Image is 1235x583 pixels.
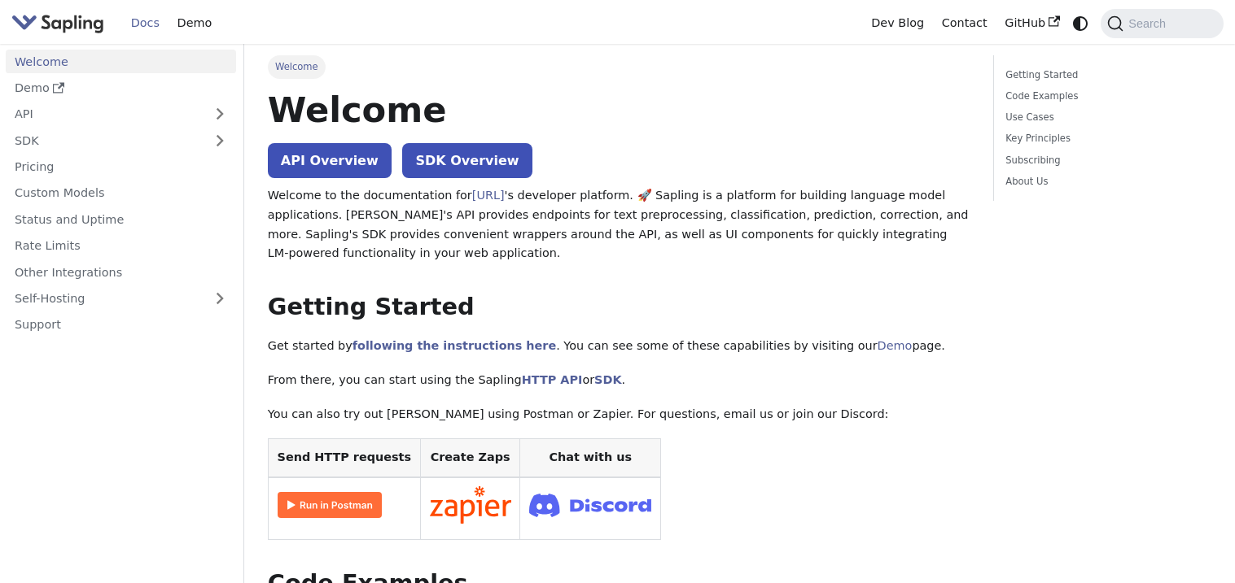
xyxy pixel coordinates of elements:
[268,143,392,178] a: API Overview
[6,207,236,231] a: Status and Uptime
[862,11,932,36] a: Dev Blog
[1005,89,1206,104] a: Code Examples
[268,186,970,263] p: Welcome to the documentation for 's developer platform. 🚀 Sapling is a platform for building lang...
[6,128,204,152] a: SDK
[933,11,996,36] a: Contact
[278,492,382,518] img: Run in Postman
[1123,17,1176,30] span: Search
[268,371,970,390] p: From there, you can start using the Sapling or .
[6,234,236,258] a: Rate Limits
[430,486,511,524] img: Connect in Zapier
[6,287,236,311] a: Self-Hosting
[1005,153,1206,168] a: Subscribing
[1005,131,1206,146] a: Key Principles
[11,11,104,35] img: Sapling.ai
[353,339,556,352] a: following the instructions here
[6,102,204,126] a: API
[594,373,621,386] a: SDK
[1005,110,1206,125] a: Use Cases
[169,11,221,36] a: Demo
[6,50,236,73] a: Welcome
[268,405,970,424] p: You can also try out [PERSON_NAME] using Postman or Zapier. For questions, email us or join our D...
[996,11,1068,36] a: GitHub
[1005,67,1206,83] a: Getting Started
[520,439,661,477] th: Chat with us
[1101,9,1223,38] button: Search (Command+K)
[204,128,236,152] button: Expand sidebar category 'SDK'
[122,11,169,36] a: Docs
[268,88,970,132] h1: Welcome
[268,55,326,78] span: Welcome
[268,337,970,356] p: Get started by . You can see some of these capabilities by visiting our page.
[268,439,420,477] th: Send HTTP requests
[6,181,236,205] a: Custom Models
[878,339,913,352] a: Demo
[1005,174,1206,189] a: About Us
[204,102,236,126] button: Expand sidebar category 'API'
[529,489,651,522] img: Join Discord
[268,293,970,322] h2: Getting Started
[6,76,236,100] a: Demo
[6,313,236,337] a: Support
[6,155,236,179] a: Pricing
[6,260,236,284] a: Other Integrations
[420,439,520,477] th: Create Zaps
[11,11,110,35] a: Sapling.aiSapling.ai
[472,189,505,202] a: [URL]
[402,143,532,178] a: SDK Overview
[522,373,583,386] a: HTTP API
[1069,11,1093,35] button: Switch between dark and light mode (currently system mode)
[268,55,970,78] nav: Breadcrumbs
